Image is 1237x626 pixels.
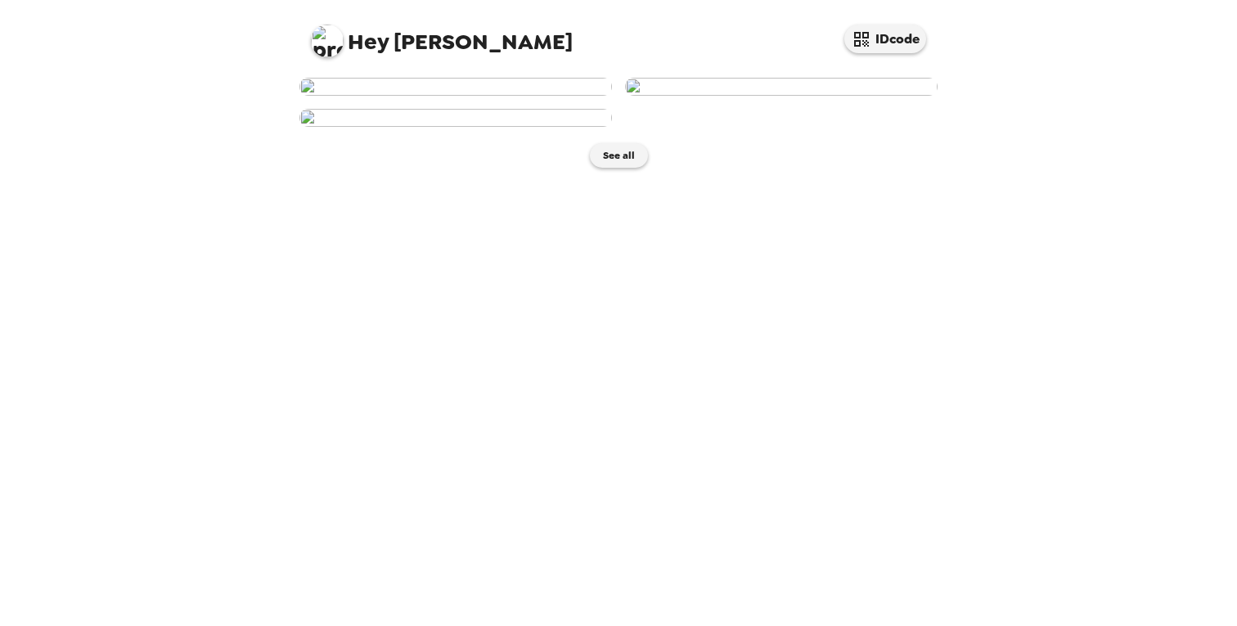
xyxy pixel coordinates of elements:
[311,25,344,57] img: profile pic
[299,78,612,96] img: user-265231
[348,27,389,56] span: Hey
[625,78,938,96] img: user-265167
[590,143,648,168] button: See all
[844,25,926,53] button: IDcode
[299,109,612,127] img: user-265057
[311,16,573,53] span: [PERSON_NAME]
